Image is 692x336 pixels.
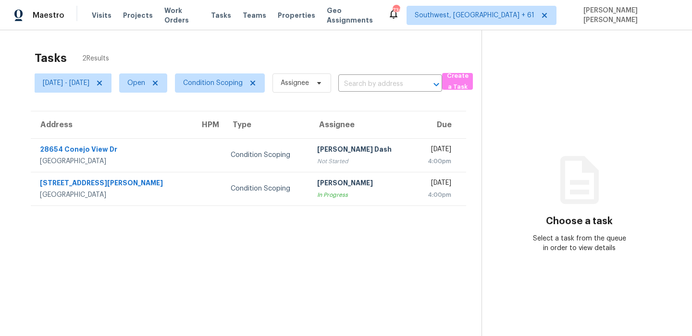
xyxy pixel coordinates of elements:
[82,54,109,63] span: 2 Results
[317,144,406,156] div: [PERSON_NAME] Dash
[580,6,678,25] span: [PERSON_NAME] [PERSON_NAME]
[430,78,443,91] button: Open
[40,190,185,200] div: [GEOGRAPHIC_DATA]
[317,156,406,166] div: Not Started
[413,111,467,138] th: Due
[546,216,613,226] h3: Choose a task
[338,77,415,92] input: Search by address
[40,178,185,190] div: [STREET_ADDRESS][PERSON_NAME]
[192,111,223,138] th: HPM
[447,71,468,93] span: Create a Task
[421,156,452,166] div: 4:00pm
[278,11,315,20] span: Properties
[421,190,452,200] div: 4:00pm
[415,11,534,20] span: Southwest, [GEOGRAPHIC_DATA] + 61
[243,11,266,20] span: Teams
[127,78,145,88] span: Open
[393,6,399,15] div: 736
[281,78,309,88] span: Assignee
[40,144,185,156] div: 28654 Conejo View Dr
[327,6,377,25] span: Geo Assignments
[531,234,628,253] div: Select a task from the queue in order to view details
[164,6,199,25] span: Work Orders
[317,178,406,190] div: [PERSON_NAME]
[231,184,302,193] div: Condition Scoping
[223,111,309,138] th: Type
[123,11,153,20] span: Projects
[43,78,89,88] span: [DATE] - [DATE]
[33,11,64,20] span: Maestro
[35,53,67,63] h2: Tasks
[309,111,413,138] th: Assignee
[421,144,452,156] div: [DATE]
[92,11,111,20] span: Visits
[231,150,302,160] div: Condition Scoping
[31,111,192,138] th: Address
[40,156,185,166] div: [GEOGRAPHIC_DATA]
[421,178,452,190] div: [DATE]
[183,78,243,88] span: Condition Scoping
[442,73,473,90] button: Create a Task
[317,190,406,200] div: In Progress
[211,12,231,19] span: Tasks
